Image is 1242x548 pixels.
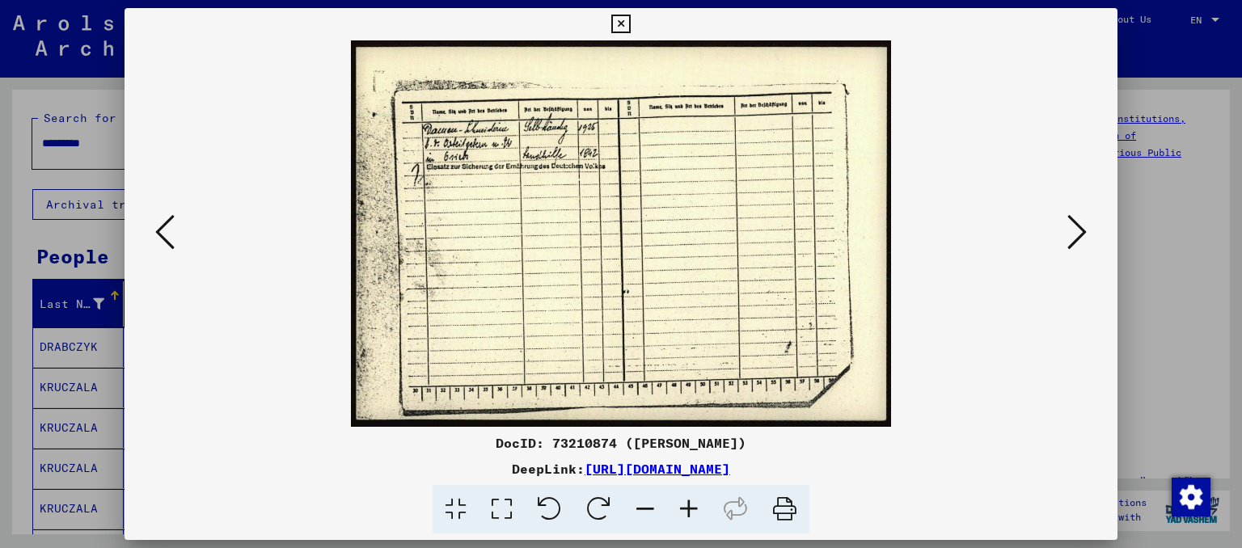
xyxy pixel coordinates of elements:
[1171,477,1210,516] div: Change consent
[125,433,1118,453] div: DocID: 73210874 ([PERSON_NAME])
[1172,478,1210,516] img: Change consent
[125,459,1118,478] div: DeepLink:
[585,461,730,477] a: [URL][DOMAIN_NAME]
[180,40,1063,427] img: 002.jpg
